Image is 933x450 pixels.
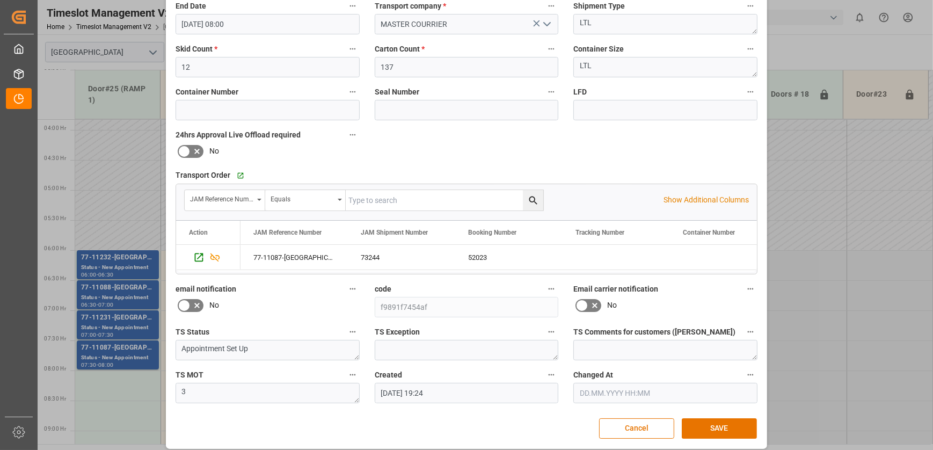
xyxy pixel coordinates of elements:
[607,300,617,311] span: No
[573,326,735,338] span: TS Comments for customers ([PERSON_NAME])
[240,245,348,270] div: 77-11087-[GEOGRAPHIC_DATA]
[176,340,360,360] textarea: Appointment Set Up
[189,229,208,236] div: Action
[573,1,625,12] span: Shipment Type
[375,284,391,295] span: code
[176,43,217,55] span: Skid Count
[346,85,360,99] button: Container Number
[176,245,240,270] div: Press SPACE to select this row.
[346,190,543,211] input: Type to search
[176,284,236,295] span: email notification
[190,192,253,204] div: JAM Reference Number
[683,229,735,236] span: Container Number
[468,229,516,236] span: Booking Number
[573,383,757,403] input: DD.MM.YYYY HH:MM
[185,190,265,211] button: open menu
[176,383,360,403] textarea: 3
[346,128,360,142] button: 24hrs Approval Live Offload required
[455,245,563,270] div: 52023
[544,42,558,56] button: Carton Count *
[744,282,757,296] button: Email carrier notification
[176,86,238,98] span: Container Number
[253,229,322,236] span: JAM Reference Number
[209,300,219,311] span: No
[664,194,749,206] p: Show Additional Columns
[682,418,757,439] button: SAVE
[375,86,419,98] span: Seal Number
[573,284,658,295] span: Email carrier notification
[346,368,360,382] button: TS MOT
[573,43,624,55] span: Container Size
[544,282,558,296] button: code
[575,229,624,236] span: Tracking Number
[176,170,230,181] span: Transport Order
[176,369,203,381] span: TS MOT
[346,282,360,296] button: email notification
[744,42,757,56] button: Container Size
[176,326,209,338] span: TS Status
[744,85,757,99] button: LFD
[375,326,420,338] span: TS Exception
[209,146,219,157] span: No
[375,43,425,55] span: Carton Count
[176,129,301,141] span: 24hrs Approval Live Offload required
[375,1,446,12] span: Transport company
[573,369,613,381] span: Changed At
[599,418,674,439] button: Cancel
[523,190,543,211] button: search button
[744,368,757,382] button: Changed At
[265,190,346,211] button: open menu
[375,383,559,403] input: DD.MM.YYYY HH:MM
[544,368,558,382] button: Created
[544,85,558,99] button: Seal Number
[361,229,428,236] span: JAM Shipment Number
[544,325,558,339] button: TS Exception
[348,245,455,270] div: 73244
[573,57,757,77] textarea: LTL
[744,325,757,339] button: TS Comments for customers ([PERSON_NAME])
[346,325,360,339] button: TS Status
[176,14,360,34] input: DD.MM.YYYY HH:MM
[573,86,587,98] span: LFD
[375,369,402,381] span: Created
[573,14,757,34] textarea: LTL
[176,1,206,12] span: End Date
[271,192,334,204] div: Equals
[346,42,360,56] button: Skid Count *
[538,16,555,33] button: open menu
